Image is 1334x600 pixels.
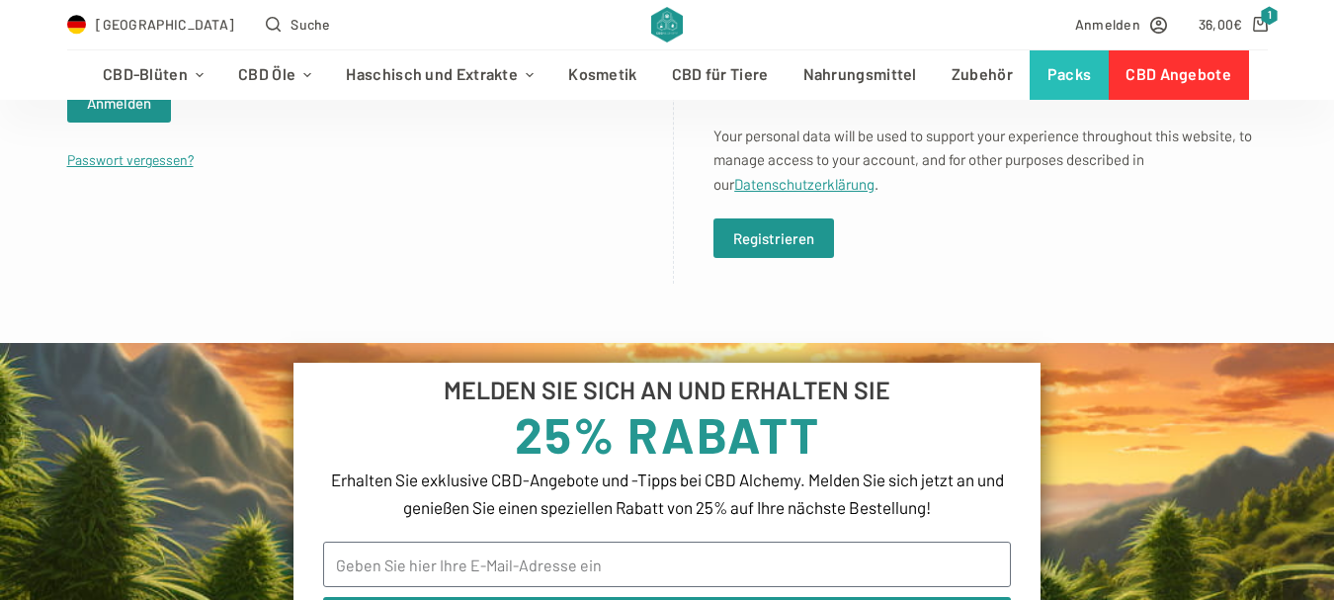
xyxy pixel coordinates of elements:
[67,151,194,168] a: Passwort vergessen?
[329,50,551,100] a: Haschisch und Extrakte
[85,50,220,100] a: CBD-Blüten
[1261,6,1279,25] span: 1
[651,7,682,43] img: CBD Alchemy
[713,124,1282,197] p: Your personal data will be used to support your experience throughout this website, to manage acc...
[934,50,1030,100] a: Zubehör
[1199,16,1243,33] bdi: 36,00
[1199,13,1268,36] a: Shopping cart
[323,542,1011,587] input: Geben Sie hier Ihre E-Mail-Adresse ein
[786,50,934,100] a: Nahrungsmittel
[734,175,875,193] a: Datenschutzerklärung
[1030,50,1109,100] a: Packs
[1075,13,1167,36] a: Anmelden
[67,13,235,36] a: Select Country
[221,50,329,100] a: CBD Öle
[67,83,171,123] button: Anmelden
[323,378,1011,402] h6: MELDEN SIE SICH AN UND ERHALTEN SIE
[266,13,330,36] button: Open search form
[85,50,1248,100] nav: Header-Menü
[1233,16,1242,33] span: €
[67,15,87,35] img: DE Flag
[1075,13,1140,36] span: Anmelden
[713,218,834,258] button: Registrieren
[551,50,654,100] a: Kosmetik
[654,50,786,100] a: CBD für Tiere
[291,13,331,36] span: Suche
[323,466,1011,521] p: Erhalten Sie exklusive CBD-Angebote und -Tipps bei CBD Alchemy. Melden Sie sich jetzt an und geni...
[1109,50,1249,100] a: CBD Angebote
[96,13,234,36] span: [GEOGRAPHIC_DATA]
[323,409,1011,459] h3: 25% RABATT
